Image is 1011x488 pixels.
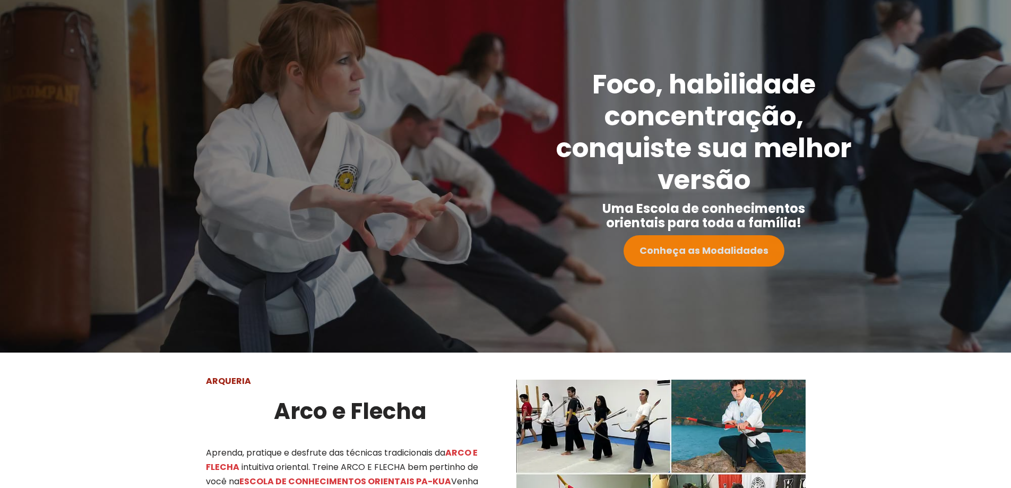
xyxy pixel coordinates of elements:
strong: Foco, habilidade concentração, conquiste sua melhor versão [556,65,852,199]
mark: ARCO E FLECHA [206,447,478,473]
a: Conheça as Modalidades [624,235,784,267]
strong: ARQUERIA [206,375,251,387]
strong: Conheça as Modalidades [640,244,768,257]
strong: Uma Escola de conhecimentos orientais para toda a família! [602,200,805,232]
mark: ESCOLA DE CONHECIMENTOS ORIENTAIS PA-KUA [239,475,451,487]
strong: Arco e Flecha [274,396,427,427]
